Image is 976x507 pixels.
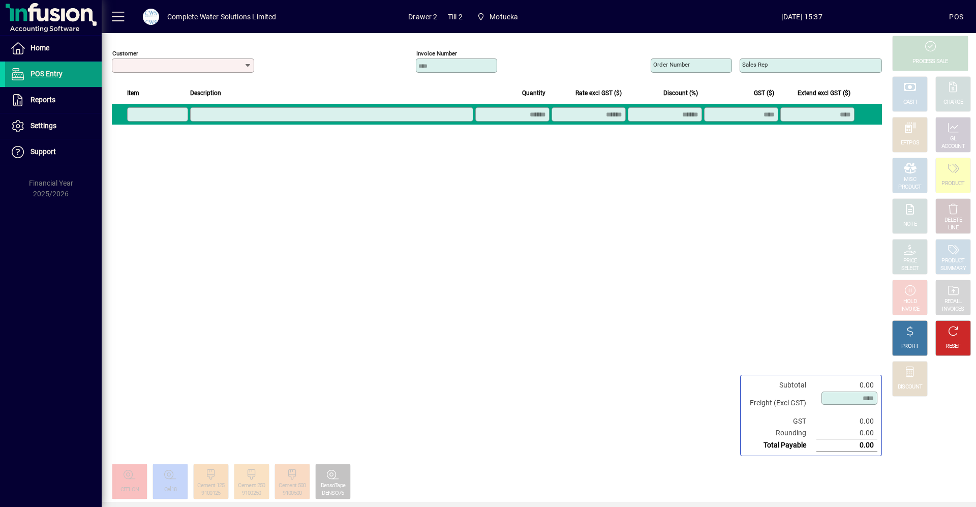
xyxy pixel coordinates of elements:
mat-label: Order number [653,61,690,68]
a: Home [5,36,102,61]
div: LINE [948,224,958,232]
div: Complete Water Solutions Limited [167,9,277,25]
div: Cement 125 [197,482,224,490]
div: PRODUCT [898,184,921,191]
span: Support [30,147,56,156]
button: Profile [135,8,167,26]
a: Reports [5,87,102,113]
div: Cel18 [164,486,177,494]
span: Motueka [490,9,518,25]
td: Total Payable [745,439,816,452]
span: Discount (%) [663,87,698,99]
span: Settings [30,122,56,130]
div: DISCOUNT [898,383,922,391]
td: 0.00 [816,427,877,439]
td: Freight (Excl GST) [745,391,816,415]
div: POS [949,9,963,25]
td: 0.00 [816,379,877,391]
div: PROFIT [901,343,919,350]
div: CASH [903,99,917,106]
div: SUMMARY [940,265,966,273]
span: Quantity [522,87,545,99]
div: Cement 250 [238,482,265,490]
span: POS Entry [30,70,63,78]
span: Home [30,44,49,52]
span: Reports [30,96,55,104]
div: 9100500 [283,490,301,497]
div: PRODUCT [941,257,964,265]
div: INVOICES [942,306,964,313]
div: MISC [904,176,916,184]
div: PROCESS SALE [912,58,948,66]
td: GST [745,415,816,427]
mat-label: Sales rep [742,61,768,68]
mat-label: Customer [112,50,138,57]
span: Item [127,87,139,99]
div: CHARGE [943,99,963,106]
div: PRICE [903,257,917,265]
div: NOTE [903,221,917,228]
td: 0.00 [816,439,877,452]
span: GST ($) [754,87,774,99]
div: RECALL [944,298,962,306]
mat-label: Invoice number [416,50,457,57]
td: 0.00 [816,415,877,427]
span: Till 2 [448,9,463,25]
td: Subtotal [745,379,816,391]
div: 9100250 [242,490,261,497]
div: GL [950,135,957,143]
span: Drawer 2 [408,9,437,25]
div: 9100125 [201,490,220,497]
a: Settings [5,113,102,139]
div: INVOICE [900,306,919,313]
div: CEELON [120,486,139,494]
span: [DATE] 15:37 [654,9,949,25]
div: DensoTape [321,482,346,490]
div: ACCOUNT [941,143,965,151]
div: EFTPOS [901,139,920,147]
div: HOLD [903,298,917,306]
div: RESET [945,343,961,350]
div: PRODUCT [941,180,964,188]
div: Cement 500 [279,482,306,490]
a: Support [5,139,102,165]
span: Rate excl GST ($) [575,87,622,99]
span: Description [190,87,221,99]
span: Extend excl GST ($) [798,87,850,99]
span: Motueka [473,8,523,26]
td: Rounding [745,427,816,439]
div: DENSO75 [322,490,344,497]
div: SELECT [901,265,919,273]
div: DELETE [944,217,962,224]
